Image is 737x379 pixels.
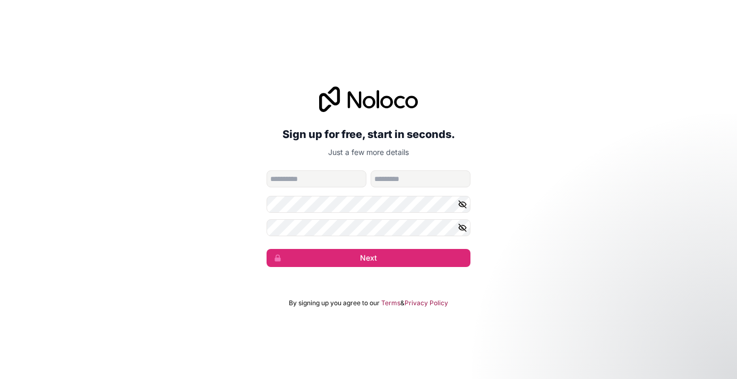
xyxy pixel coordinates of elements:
input: family-name [371,170,470,187]
iframe: Intercom notifications message [525,299,737,374]
input: given-name [267,170,366,187]
button: Next [267,249,470,267]
p: Just a few more details [267,147,470,158]
h2: Sign up for free, start in seconds. [267,125,470,144]
input: Password [267,196,470,213]
a: Terms [381,299,400,307]
input: Confirm password [267,219,470,236]
span: By signing up you agree to our [289,299,380,307]
span: & [400,299,405,307]
a: Privacy Policy [405,299,448,307]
